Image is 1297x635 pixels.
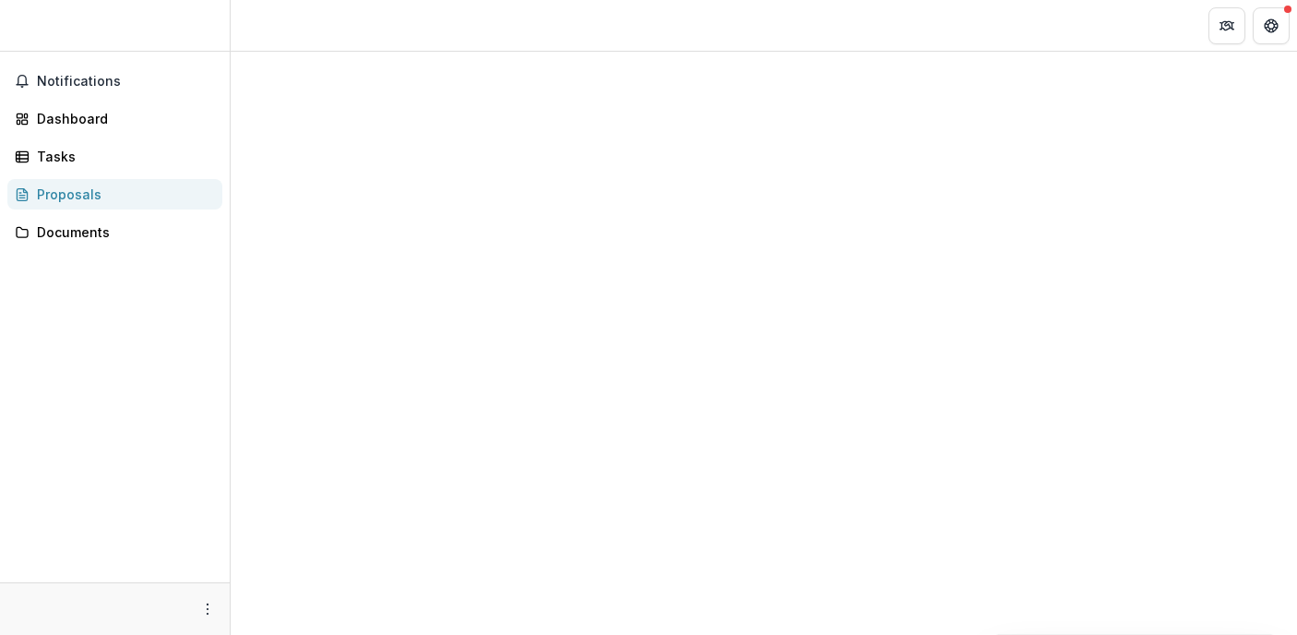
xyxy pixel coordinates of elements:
[37,222,208,242] div: Documents
[1208,7,1245,44] button: Partners
[7,141,222,172] a: Tasks
[37,147,208,166] div: Tasks
[7,217,222,247] a: Documents
[1253,7,1290,44] button: Get Help
[37,185,208,204] div: Proposals
[37,109,208,128] div: Dashboard
[196,598,219,620] button: More
[37,74,215,90] span: Notifications
[7,103,222,134] a: Dashboard
[7,66,222,96] button: Notifications
[7,179,222,210] a: Proposals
